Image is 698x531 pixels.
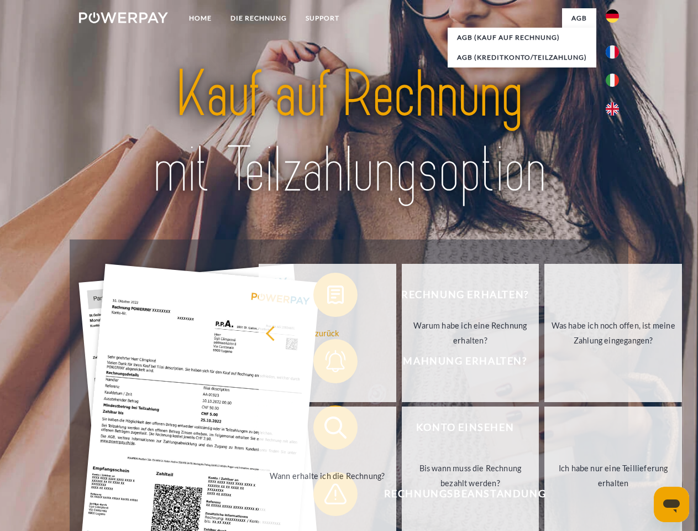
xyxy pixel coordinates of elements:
[606,9,619,23] img: de
[551,461,675,491] div: Ich habe nur eine Teillieferung erhalten
[606,74,619,87] img: it
[551,318,675,348] div: Was habe ich noch offen, ist meine Zahlung eingegangen?
[606,102,619,116] img: en
[562,8,596,28] a: agb
[544,264,682,402] a: Was habe ich noch offen, ist meine Zahlung eingegangen?
[221,8,296,28] a: DIE RECHNUNG
[106,53,592,212] img: title-powerpay_de.svg
[654,487,689,522] iframe: Schaltfläche zum Öffnen des Messaging-Fensters
[408,318,533,348] div: Warum habe ich eine Rechnung erhalten?
[296,8,349,28] a: SUPPORT
[79,12,168,23] img: logo-powerpay-white.svg
[408,461,533,491] div: Bis wann muss die Rechnung bezahlt werden?
[448,48,596,67] a: AGB (Kreditkonto/Teilzahlung)
[606,45,619,59] img: fr
[265,468,390,483] div: Wann erhalte ich die Rechnung?
[448,28,596,48] a: AGB (Kauf auf Rechnung)
[265,325,390,340] div: zurück
[180,8,221,28] a: Home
